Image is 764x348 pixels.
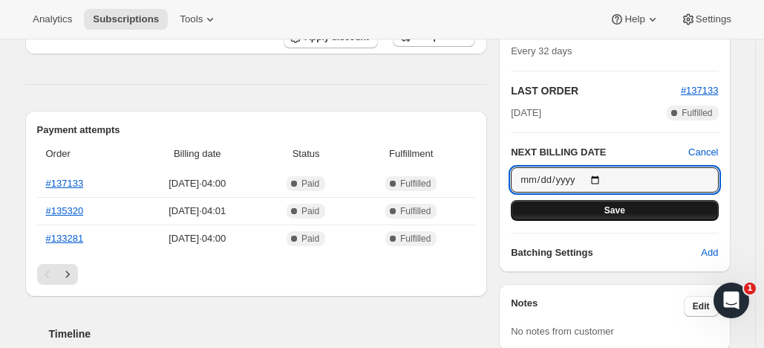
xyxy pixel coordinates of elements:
span: Subscriptions [93,13,159,25]
span: Save [604,204,625,216]
span: Billing date [139,146,256,161]
h3: Notes [511,296,684,317]
h2: NEXT BILLING DATE [511,145,688,160]
button: Help [601,9,668,30]
button: #137133 [681,83,719,98]
h2: Payment attempts [37,123,476,138]
span: Help [624,13,644,25]
span: [DATE] · 04:00 [139,231,256,246]
span: Fulfilled [400,178,431,190]
button: Cancel [688,145,718,160]
span: 1 [744,283,756,294]
span: Settings [696,13,731,25]
span: [DATE] · 04:00 [139,176,256,191]
button: Subscriptions [84,9,168,30]
span: [DATE] [511,106,541,120]
span: Status [265,146,347,161]
button: Next [57,264,78,285]
span: Fulfilled [682,107,712,119]
span: Fulfilled [400,205,431,217]
nav: Pagination [37,264,476,285]
span: Paid [301,233,319,245]
iframe: Intercom live chat [714,283,749,318]
h2: LAST ORDER [511,83,681,98]
button: Edit [684,296,719,317]
button: Save [511,200,718,221]
h6: Batching Settings [511,245,701,260]
a: #135320 [46,205,84,216]
a: #133281 [46,233,84,244]
span: Add [701,245,718,260]
span: Analytics [33,13,72,25]
span: Tools [180,13,203,25]
span: Paid [301,205,319,217]
span: Fulfillment [356,146,466,161]
span: Edit [693,300,710,312]
button: Add [692,241,727,265]
th: Order [37,138,134,170]
button: Analytics [24,9,81,30]
span: No notes from customer [511,326,614,337]
span: Fulfilled [400,233,431,245]
span: [DATE] · 04:01 [139,204,256,219]
span: Paid [301,178,319,190]
span: Every 32 days [511,45,572,57]
a: #137133 [46,178,84,189]
button: Settings [672,9,740,30]
button: Tools [171,9,226,30]
h2: Timeline [49,326,488,341]
a: #137133 [681,85,719,96]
